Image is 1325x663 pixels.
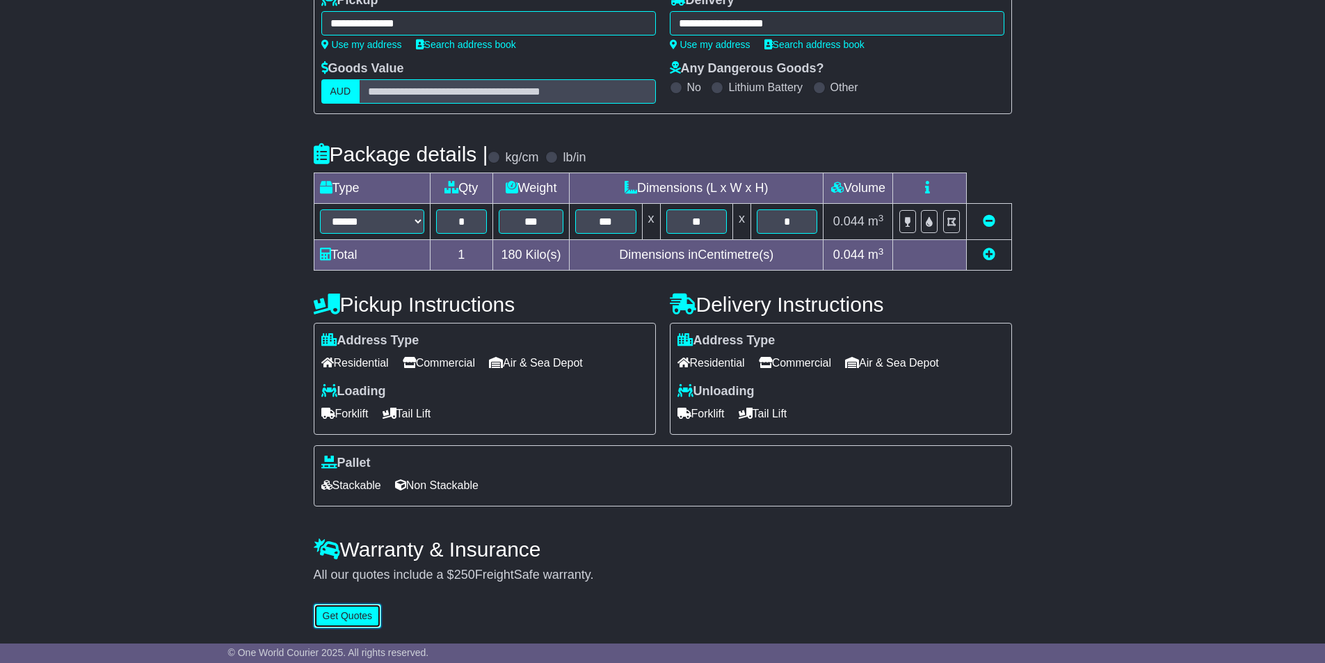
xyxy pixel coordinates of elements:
[687,81,701,94] label: No
[677,333,776,349] label: Address Type
[321,352,389,374] span: Residential
[321,61,404,77] label: Goods Value
[759,352,831,374] span: Commercial
[314,143,488,166] h4: Package details |
[824,173,893,204] td: Volume
[505,150,538,166] label: kg/cm
[430,240,493,271] td: 1
[493,173,570,204] td: Weight
[321,39,402,50] a: Use my address
[570,173,824,204] td: Dimensions (L x W x H)
[983,214,995,228] a: Remove this item
[833,248,865,262] span: 0.044
[677,384,755,399] label: Unloading
[570,240,824,271] td: Dimensions in Centimetre(s)
[314,568,1012,583] div: All our quotes include a $ FreightSafe warranty.
[878,213,884,223] sup: 3
[868,248,884,262] span: m
[314,538,1012,561] h4: Warranty & Insurance
[878,246,884,257] sup: 3
[670,293,1012,316] h4: Delivery Instructions
[321,384,386,399] label: Loading
[228,647,429,658] span: © One World Courier 2025. All rights reserved.
[868,214,884,228] span: m
[501,248,522,262] span: 180
[642,204,660,240] td: x
[314,604,382,628] button: Get Quotes
[833,214,865,228] span: 0.044
[314,240,430,271] td: Total
[314,293,656,316] h4: Pickup Instructions
[321,474,381,496] span: Stackable
[395,474,479,496] span: Non Stackable
[493,240,570,271] td: Kilo(s)
[732,204,750,240] td: x
[430,173,493,204] td: Qty
[489,352,583,374] span: Air & Sea Depot
[670,39,750,50] a: Use my address
[321,79,360,104] label: AUD
[764,39,865,50] a: Search address book
[321,456,371,471] label: Pallet
[383,403,431,424] span: Tail Lift
[728,81,803,94] label: Lithium Battery
[830,81,858,94] label: Other
[983,248,995,262] a: Add new item
[314,173,430,204] td: Type
[670,61,824,77] label: Any Dangerous Goods?
[845,352,939,374] span: Air & Sea Depot
[321,333,419,349] label: Address Type
[416,39,516,50] a: Search address book
[739,403,787,424] span: Tail Lift
[677,403,725,424] span: Forklift
[454,568,475,582] span: 250
[677,352,745,374] span: Residential
[403,352,475,374] span: Commercial
[563,150,586,166] label: lb/in
[321,403,369,424] span: Forklift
